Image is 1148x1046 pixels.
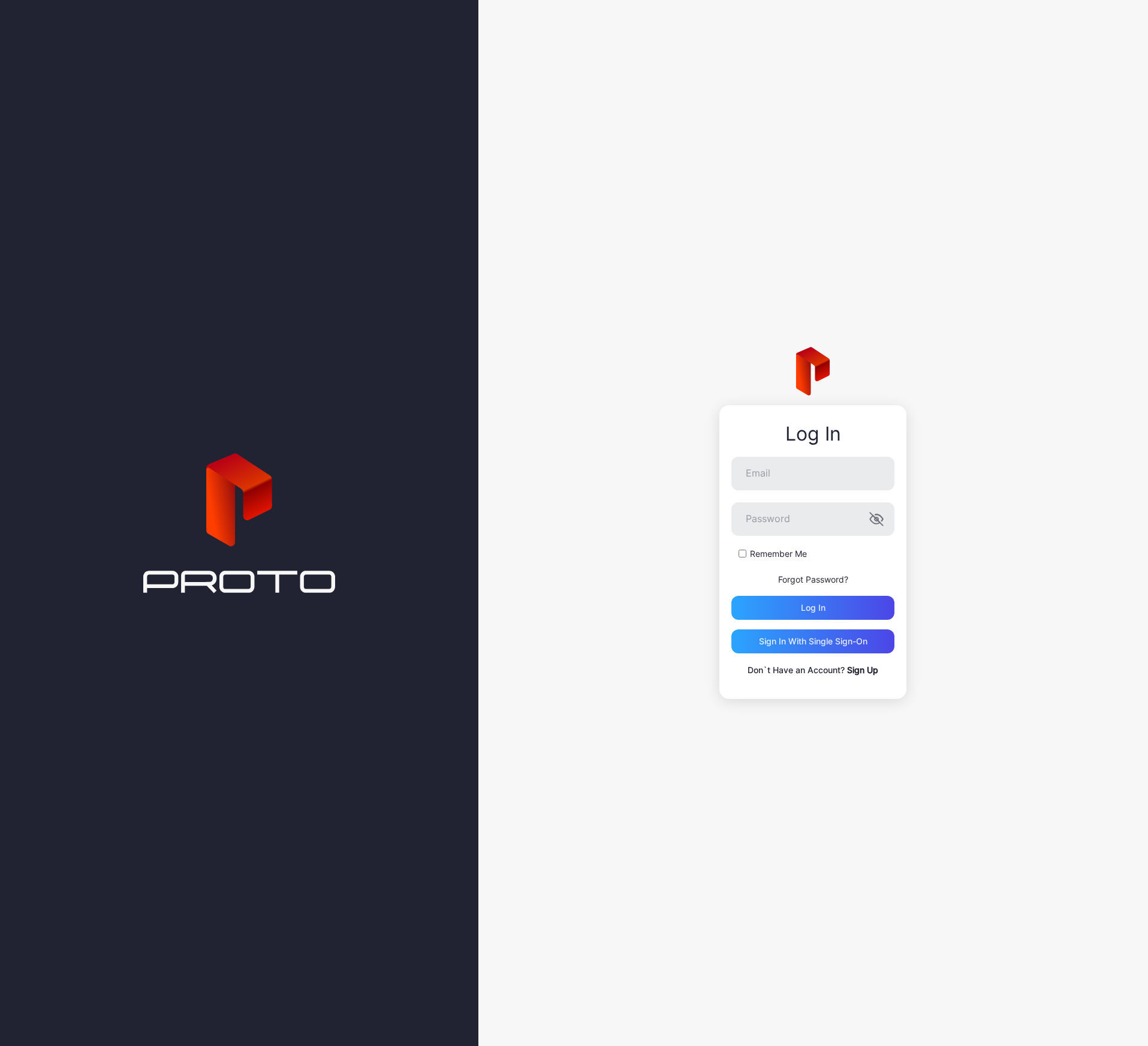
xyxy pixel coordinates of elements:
div: Log In [731,423,894,445]
input: Password [731,502,894,536]
input: Email [731,457,894,490]
button: Sign in With Single Sign-On [731,629,894,653]
label: Remember Me [750,548,807,560]
a: Sign Up [847,665,878,675]
p: Don`t Have an Account? [731,663,894,677]
button: Password [869,512,884,526]
a: Forgot Password? [778,574,848,584]
button: Log in [731,596,894,620]
div: Sign in With Single Sign-On [759,637,867,646]
div: Log in [801,603,825,613]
